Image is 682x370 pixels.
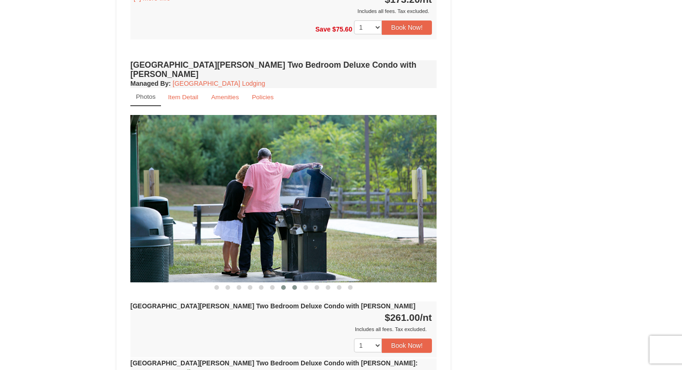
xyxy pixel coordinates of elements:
span: Managed By [130,80,168,87]
small: Policies [252,94,274,101]
img: 18876286-143-bfc28b0c.jpg [130,115,437,282]
div: Includes all fees. Tax excluded. [130,6,432,16]
small: Item Detail [168,94,198,101]
div: Includes all fees. Tax excluded. [130,325,432,334]
a: Policies [246,88,280,106]
strong: $261.00 [385,312,432,323]
span: : [415,359,418,367]
span: Save [315,26,331,33]
button: Book Now! [382,338,432,352]
a: Item Detail [162,88,204,106]
span: $75.60 [332,26,352,33]
a: [GEOGRAPHIC_DATA] Lodging [173,80,265,87]
strong: : [130,80,171,87]
small: Photos [136,93,155,100]
strong: [GEOGRAPHIC_DATA][PERSON_NAME] Two Bedroom Deluxe Condo with [PERSON_NAME] [130,302,415,310]
button: Book Now! [382,20,432,34]
a: Amenities [205,88,245,106]
span: /nt [420,312,432,323]
small: Amenities [211,94,239,101]
a: Photos [130,88,161,106]
h4: [GEOGRAPHIC_DATA][PERSON_NAME] Two Bedroom Deluxe Condo with [PERSON_NAME] [130,60,437,79]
